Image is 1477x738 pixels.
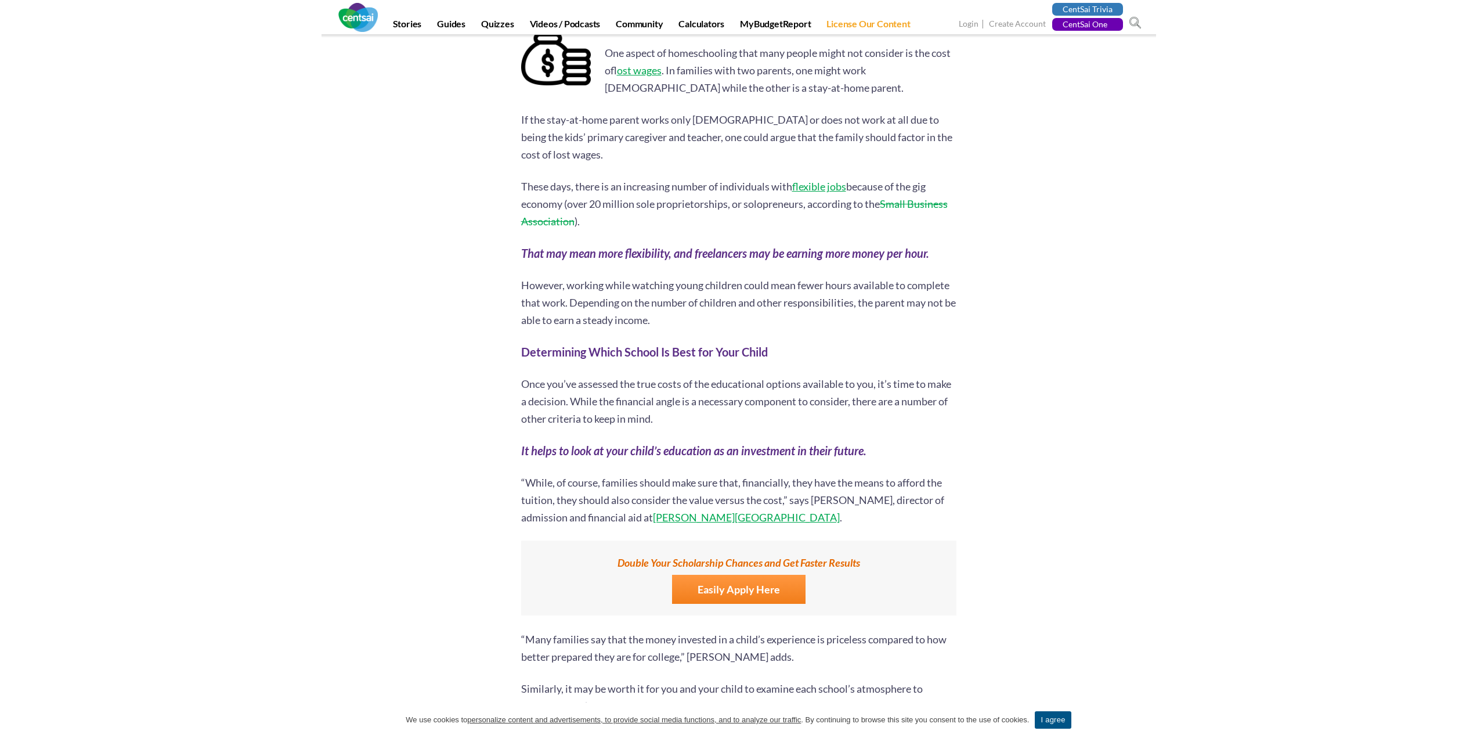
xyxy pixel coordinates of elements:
em: It helps to look at your child’s education as an investment in their future. [521,444,866,458]
a: CentSai One [1052,18,1123,31]
span: We use cookies to . By continuing to browse this site you consent to the use of cookies. [406,714,1029,726]
a: Create Account [989,19,1046,31]
em: That may mean more flexibility, and freelancers may be earning more money per hour. [521,246,929,260]
a: Community [609,18,670,34]
a: Calculators [671,18,731,34]
a: Login [959,19,978,31]
a: Guides [430,18,472,34]
a: I agree [1457,714,1468,726]
a: Stories [386,18,429,34]
p: “While, of course, families should make sure that, financially, they have the means to afford the... [521,474,956,526]
img: CentSai [338,3,378,32]
a: I agree [1035,711,1071,729]
a: flexible jobs [792,180,846,193]
a: Videos / Podcasts [523,18,608,34]
p: One aspect of homeschooling that many people might not consider is the cost of . In families with... [521,44,956,96]
a: lost wages [617,64,662,77]
img: academic costs of homeschooling [521,16,591,85]
a: Easily Apply Here [672,575,806,604]
span: | [980,17,987,31]
u: personalize content and advertisements, to provide social media functions, and to analyze our tra... [467,715,801,724]
p: “Many families say that the money invested in a child’s experience is priceless compared to how b... [521,631,956,665]
label: Double Your Scholarship Chances and Get Faster Results [527,554,951,571]
p: Once you’ve assessed the true costs of the educational options available to you, it’s time to mak... [521,375,956,427]
p: These days, there is an increasing number of individuals with because of the gig economy (over 20... [521,178,956,230]
a: [PERSON_NAME][GEOGRAPHIC_DATA] [653,511,840,524]
p: Similarly, it may be worth it for you and your child to examine each school’s atmosphere to deter... [521,680,956,715]
p: However, working while watching young children could mean fewer hours available to complete that ... [521,276,956,329]
a: License Our Content [819,18,917,34]
a: Quizzes [474,18,521,34]
a: MyBudgetReport [733,18,818,34]
a: CentSai Trivia [1052,3,1123,16]
p: If the stay-at-home parent works only [DEMOGRAPHIC_DATA] or does not work at all due to being the... [521,111,956,163]
strong: Determining Which School Is Best for Your Child [521,345,768,359]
